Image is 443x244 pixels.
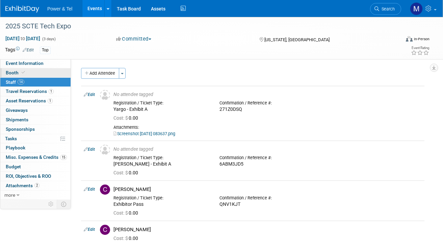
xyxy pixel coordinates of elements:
button: Committed [114,35,154,43]
span: 1 [48,98,53,103]
img: Madalyn Bobbitt [410,2,423,15]
a: Edit [84,187,95,192]
div: Registration / Ticket Type: [113,155,209,161]
a: Giveaways [0,106,71,115]
a: Shipments [0,115,71,124]
img: C.jpg [100,225,110,235]
a: ROI, Objectives & ROO [0,172,71,181]
span: 0.00 [113,236,141,241]
div: [PERSON_NAME] [113,186,422,193]
span: 0.00 [113,210,141,216]
a: Screenshot [DATE] 083637.png [113,131,175,136]
a: Playbook [0,143,71,152]
img: ExhibitDay [5,6,39,13]
div: QNV1KJT [219,201,315,208]
span: 1 [49,89,54,94]
span: 2 [34,183,40,188]
div: Registration / Ticket Type: [113,100,209,106]
img: Format-Inperson.png [406,36,413,42]
a: Event Information [0,59,71,68]
span: Cost: $ [113,170,129,175]
span: Cost: $ [113,115,129,121]
span: Misc. Expenses & Credits [6,154,67,160]
div: Confirmation / Reference #: [219,195,315,201]
button: Add Attendee [81,68,119,79]
span: Giveaways [6,107,28,113]
span: Search [379,6,395,11]
td: Toggle Event Tabs [57,200,71,209]
div: Exhibitor Pass [113,201,209,208]
span: Travel Reservations [6,89,54,94]
span: more [4,192,15,198]
img: Unassigned-User-Icon.png [100,145,110,155]
a: Budget [0,162,71,171]
span: Cost: $ [113,210,129,216]
span: Budget [6,164,21,169]
a: Edit [84,227,95,232]
div: Top [40,47,51,54]
a: Search [370,3,401,15]
div: Confirmation / Reference #: [219,155,315,161]
div: Attachments: [113,125,422,130]
span: 0.00 [113,170,141,175]
span: to [20,36,26,41]
a: Booth [0,68,71,77]
a: Misc. Expenses & Credits15 [0,153,71,162]
a: Asset Reservations1 [0,96,71,105]
div: Registration / Ticket Type: [113,195,209,201]
i: Booth reservation complete [22,71,25,74]
div: Event Rating [411,46,429,50]
span: Tasks [5,136,17,141]
span: (3 days) [42,37,56,41]
div: Event Format [367,35,430,45]
span: Attachments [6,183,40,188]
td: Personalize Event Tab Strip [45,200,57,209]
a: Edit [84,147,95,152]
div: No attendee tagged [113,146,422,152]
span: Event Information [6,60,44,66]
div: [PERSON_NAME] [113,226,422,233]
span: Playbook [6,145,25,150]
a: more [0,191,71,200]
a: Staff14 [0,78,71,87]
div: In-Person [414,36,429,42]
span: Shipments [6,117,28,122]
div: Confirmation / Reference #: [219,100,315,106]
td: Tags [5,46,34,54]
a: Sponsorships [0,125,71,134]
div: [PERSON_NAME] - Exhibit A [113,161,209,167]
span: 15 [60,155,67,160]
div: 271Z0DSQ [219,106,315,113]
span: Sponsorships [6,126,35,132]
div: Yargo - Exhibit A [113,106,209,113]
span: Cost: $ [113,236,129,241]
a: Edit [23,48,34,52]
img: Unassigned-User-Icon.png [100,90,110,100]
span: Asset Reservations [6,98,53,103]
span: Booth [6,70,26,75]
a: Attachments2 [0,181,71,190]
div: 2025 SCTE Tech Expo [3,20,393,32]
a: Travel Reservations1 [0,87,71,96]
a: Tasks [0,134,71,143]
span: Staff [6,79,24,85]
span: [US_STATE], [GEOGRAPHIC_DATA] [264,37,330,42]
span: 0.00 [113,115,141,121]
span: ROI, Objectives & ROO [6,173,51,179]
div: No attendee tagged [113,92,422,98]
span: Power & Tel [47,6,72,11]
span: [DATE] [DATE] [5,35,41,42]
div: 6ABM3JD5 [219,161,315,167]
img: C.jpg [100,185,110,195]
a: Edit [84,92,95,97]
span: 14 [18,79,24,84]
